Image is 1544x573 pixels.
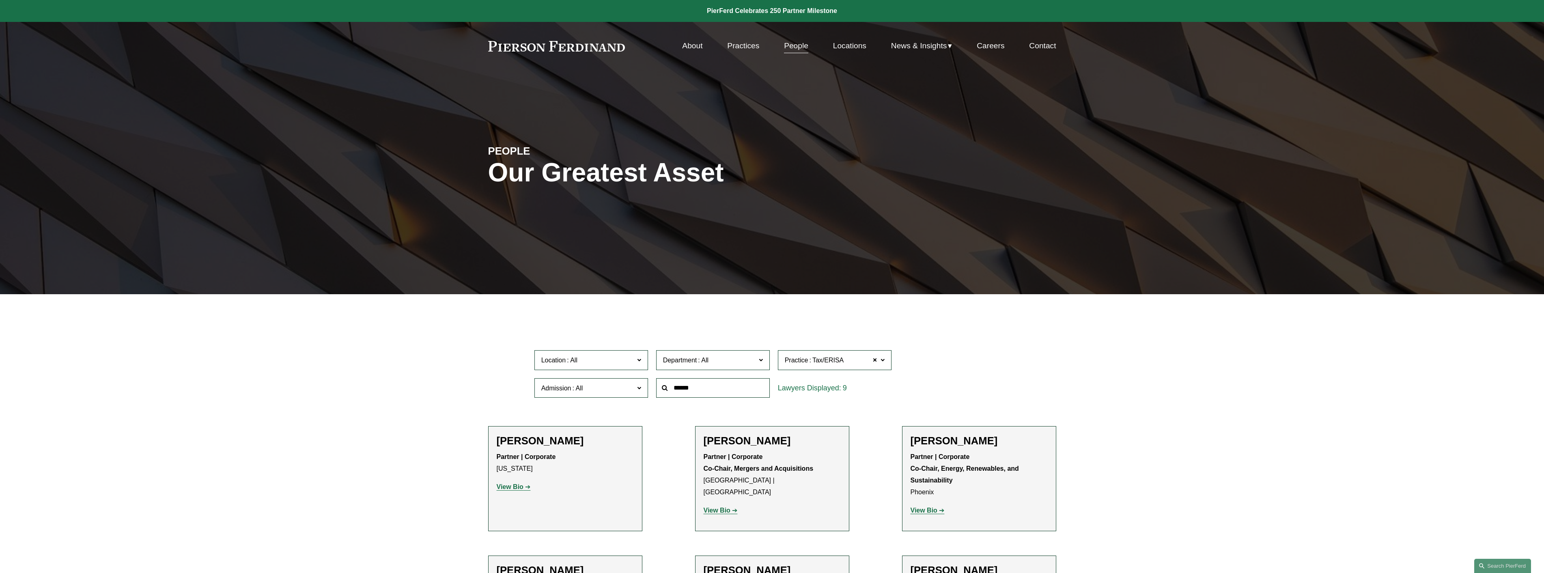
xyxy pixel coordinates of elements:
[541,385,571,392] span: Admission
[911,451,1048,498] p: Phoenix
[663,357,697,364] span: Department
[704,453,763,460] strong: Partner | Corporate
[1029,38,1056,54] a: Contact
[488,158,867,187] h1: Our Greatest Asset
[812,355,844,366] span: Tax/ERISA
[911,453,970,460] strong: Partner | Corporate
[497,483,523,490] strong: View Bio
[911,435,1048,447] h2: [PERSON_NAME]
[911,507,937,514] strong: View Bio
[704,465,814,472] strong: Co-Chair, Mergers and Acquisitions
[704,435,841,447] h2: [PERSON_NAME]
[784,38,808,54] a: People
[891,39,947,53] span: News & Insights
[1474,559,1531,573] a: Search this site
[833,38,866,54] a: Locations
[891,38,952,54] a: folder dropdown
[704,451,841,498] p: [GEOGRAPHIC_DATA] | [GEOGRAPHIC_DATA]
[541,357,566,364] span: Location
[497,453,556,460] strong: Partner | Corporate
[785,357,808,364] span: Practice
[488,144,630,157] h4: PEOPLE
[727,38,759,54] a: Practices
[977,38,1004,54] a: Careers
[911,507,945,514] a: View Bio
[497,451,634,475] p: [US_STATE]
[704,507,730,514] strong: View Bio
[704,507,738,514] a: View Bio
[682,38,702,54] a: About
[843,384,847,392] span: 9
[497,435,634,447] h2: [PERSON_NAME]
[911,465,1021,484] strong: Co-Chair, Energy, Renewables, and Sustainability
[497,483,531,490] a: View Bio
